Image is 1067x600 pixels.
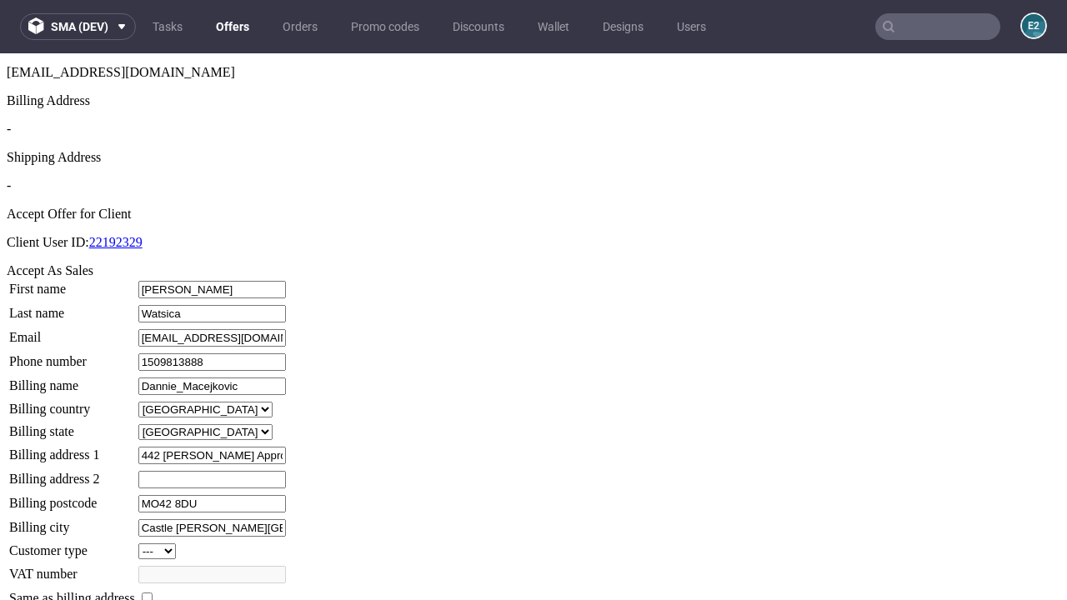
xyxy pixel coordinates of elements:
[8,227,136,246] td: First name
[8,441,136,460] td: Billing postcode
[667,13,716,40] a: Users
[1022,14,1045,37] figcaption: e2
[143,13,193,40] a: Tasks
[7,68,11,82] span: -
[7,182,1060,197] p: Client User ID:
[7,97,1060,112] div: Shipping Address
[8,347,136,365] td: Billing country
[593,13,654,40] a: Designs
[20,13,136,40] button: sma (dev)
[7,40,1060,55] div: Billing Address
[8,299,136,318] td: Phone number
[8,370,136,387] td: Billing state
[8,323,136,342] td: Billing name
[7,12,235,26] span: [EMAIL_ADDRESS][DOMAIN_NAME]
[8,275,136,294] td: Email
[528,13,579,40] a: Wallet
[7,125,11,139] span: -
[273,13,328,40] a: Orders
[341,13,429,40] a: Promo codes
[89,182,143,196] a: 22192329
[8,251,136,270] td: Last name
[8,417,136,436] td: Billing address 2
[8,536,136,554] td: Same as billing address
[443,13,514,40] a: Discounts
[206,13,259,40] a: Offers
[8,489,136,507] td: Customer type
[8,512,136,531] td: VAT number
[51,21,108,32] span: sma (dev)
[8,392,136,412] td: Billing address 1
[7,153,1060,168] div: Accept Offer for Client
[8,465,136,484] td: Billing city
[7,210,1060,225] div: Accept As Sales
